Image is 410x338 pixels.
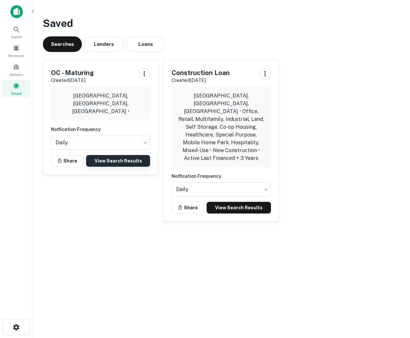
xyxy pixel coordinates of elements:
h6: Notfication Frequency [172,173,271,180]
button: Share [172,202,204,214]
p: Created [DATE] [51,76,94,84]
a: View Search Results [86,155,150,167]
a: Borrowers [2,42,31,59]
button: Searches [43,36,82,52]
div: Without label [51,134,150,152]
button: Lenders [84,36,123,52]
img: capitalize-icon.png [10,5,23,18]
a: Saved [2,80,31,97]
span: Search [11,34,22,39]
p: [GEOGRAPHIC_DATA], [GEOGRAPHIC_DATA], [GEOGRAPHIC_DATA] • [56,92,145,115]
h5: OC - Maturing [51,68,94,78]
p: [GEOGRAPHIC_DATA], [GEOGRAPHIC_DATA], [GEOGRAPHIC_DATA] • Office, Retail, Multifamily, Industrial... [177,92,265,162]
span: Contacts [10,72,23,77]
p: Created [DATE] [172,76,230,84]
iframe: Chat Widget [378,286,410,317]
h3: Saved [43,16,400,31]
a: View Search Results [207,202,271,214]
h5: Construction Loan [172,68,230,78]
a: Contacts [2,61,31,78]
div: Without label [172,180,271,199]
button: Share [51,155,83,167]
a: Search [2,23,31,41]
span: Saved [11,91,21,96]
button: Loans [126,36,165,52]
span: Borrowers [8,53,24,58]
h6: Notfication Frequency [51,126,150,133]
